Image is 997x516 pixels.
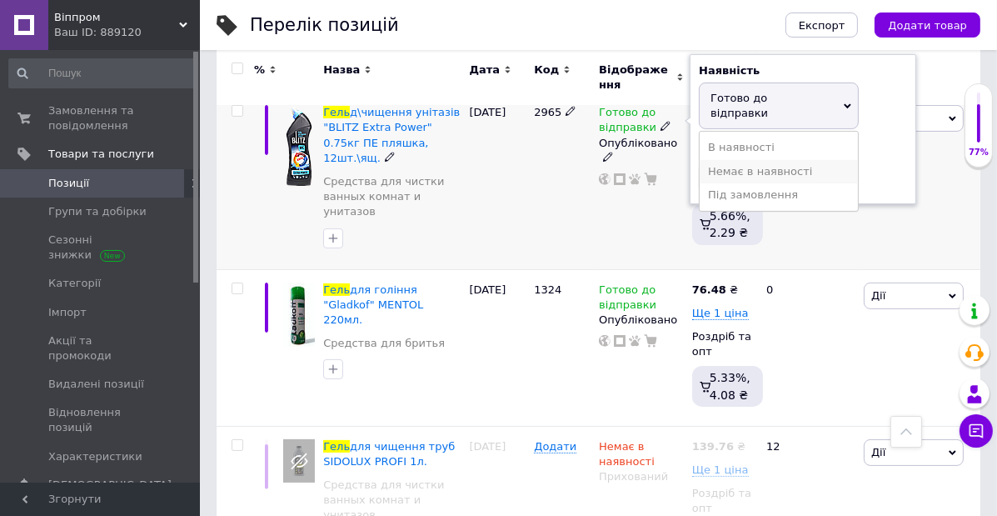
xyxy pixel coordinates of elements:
span: для гоління "Gladkof" MENTOL 220мл. [323,283,423,326]
span: Ще 1 ціна [692,463,749,477]
span: Гель [323,440,350,453]
button: Чат з покупцем [960,414,993,448]
div: Наявність [699,63,907,78]
span: Немає в наявності [599,440,655,473]
img: Гель д\чищення унітазів "BLITZ Extra Power" 0.75кг ПЕ пляшка, 12шт.\ящ. [284,105,314,188]
span: Готово до відправки [599,283,656,316]
span: Дата [469,63,500,78]
div: 77% [965,147,992,158]
img: Гель для чищення труб SIDOLUX PROFI 1л. [283,439,315,483]
li: Немає в наявності [700,160,858,183]
li: В наявності [700,136,858,159]
div: Роздріб та опт [692,486,752,516]
span: 5.33%, 4.08 ₴ [710,371,750,401]
span: Позиції [48,176,89,191]
a: Гельдля чищення труб SIDOLUX PROFI 1л. [323,440,455,468]
a: Cредства для бритья [323,336,445,351]
div: [DATE] [465,93,530,269]
span: Назва [323,63,360,78]
div: Прихований [599,469,684,484]
span: Імпорт [48,305,87,320]
span: Експорт [799,19,845,32]
button: Експорт [785,13,859,38]
span: Дії [871,289,885,302]
span: Сезонні знижки [48,233,154,263]
span: [DEMOGRAPHIC_DATA] [48,478,172,493]
a: Средства для чистки ванных комнат и унитазов [323,174,461,220]
span: Товари та послуги [48,147,154,162]
span: Додати [534,440,576,453]
span: Видалені позиції [48,377,144,392]
span: 2965 [534,106,561,118]
input: Пошук [8,58,197,88]
span: Дії [871,446,885,458]
span: Гель [323,106,350,118]
div: 0 [756,269,860,426]
span: д\чищення унітазів "BLITZ Extra Power" 0.75кг ПЕ пляшка, 12шт.\ящ. [323,106,460,164]
b: 139.76 [692,440,734,453]
span: Характеристики [48,449,142,464]
span: Групи та добірки [48,204,147,219]
button: Додати товар [875,13,980,38]
div: Опубліковано [599,313,684,328]
b: 76.48 [692,283,726,296]
div: [DATE] [465,269,530,426]
div: Опубліковано [599,136,684,166]
span: % [254,63,265,78]
span: Готово до відправки [599,106,656,138]
span: Гель [323,283,350,296]
span: Категорії [48,276,101,291]
span: Замовлення та повідомлення [48,103,154,133]
div: Перелік позицій [250,17,399,34]
div: Роздріб та опт [692,329,752,359]
span: Готово до відправки [710,92,768,119]
div: ₴ [692,283,738,298]
span: 1324 [534,283,561,296]
span: для чищення труб SIDOLUX PROFI 1л. [323,440,455,468]
span: Ще 1 ціна [692,307,749,320]
a: Гельд\чищення унітазів "BLITZ Extra Power" 0.75кг ПЕ пляшка, 12шт.\ящ. [323,106,460,164]
span: Додати товар [888,19,967,32]
span: Відновлення позицій [48,405,154,435]
div: Ваш ID: 889120 [54,25,200,40]
span: Акції та промокоди [48,333,154,363]
img: Гель для гоління "Gladkof" MENTOL 220мл. [283,283,315,348]
li: Під замовлення [700,183,858,207]
div: ₴ [692,439,745,454]
span: Код [534,63,559,78]
span: Відображення [599,63,672,93]
span: Віппром [54,10,179,25]
a: Гельдля гоління "Gladkof" MENTOL 220мл. [323,283,423,326]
